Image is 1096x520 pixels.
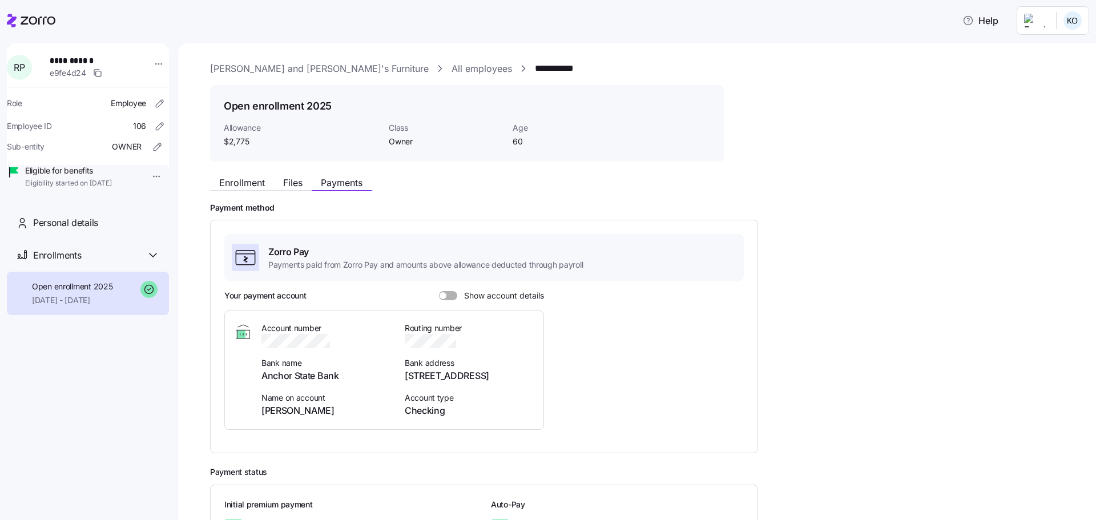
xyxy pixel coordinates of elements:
[14,63,25,72] span: R P
[513,122,627,134] span: Age
[261,357,391,369] span: Bank name
[268,245,583,259] span: Zorro Pay
[210,203,1080,213] h2: Payment method
[405,369,534,383] span: [STREET_ADDRESS]
[224,499,477,510] h3: Initial premium payment
[224,290,306,301] h3: Your payment account
[210,467,1080,478] h2: Payment status
[33,248,81,263] span: Enrollments
[405,404,534,418] span: Checking
[33,216,98,230] span: Personal details
[513,136,627,147] span: 60
[261,404,391,418] span: [PERSON_NAME]
[261,369,391,383] span: Anchor State Bank
[452,62,512,76] a: All employees
[953,9,1008,32] button: Help
[321,178,362,187] span: Payments
[389,122,503,134] span: Class
[283,178,303,187] span: Files
[210,62,429,76] a: [PERSON_NAME] and [PERSON_NAME]'s Furniture
[111,98,146,109] span: Employee
[405,357,534,369] span: Bank address
[50,67,86,79] span: e9fe4d24
[25,179,112,188] span: Eligibility started on [DATE]
[219,178,265,187] span: Enrollment
[224,122,380,134] span: Allowance
[1063,11,1082,30] img: f33f0d086152a00e742b4f1795582fce
[389,136,503,147] span: Owner
[133,120,146,132] span: 106
[7,141,45,152] span: Sub-entity
[268,259,583,271] span: Payments paid from Zorro Pay and amounts above allowance deducted through payroll
[261,392,391,404] span: Name on account
[1024,14,1047,27] img: Employer logo
[491,499,744,510] h3: Auto-Pay
[405,323,534,334] span: Routing number
[261,323,391,334] span: Account number
[32,281,112,292] span: Open enrollment 2025
[7,120,52,132] span: Employee ID
[405,392,534,404] span: Account type
[25,165,112,176] span: Eligible for benefits
[7,98,22,109] span: Role
[224,136,380,147] span: $2,775
[457,291,544,300] span: Show account details
[112,141,142,152] span: OWNER
[224,99,332,113] h1: Open enrollment 2025
[962,14,998,27] span: Help
[32,295,112,306] span: [DATE] - [DATE]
